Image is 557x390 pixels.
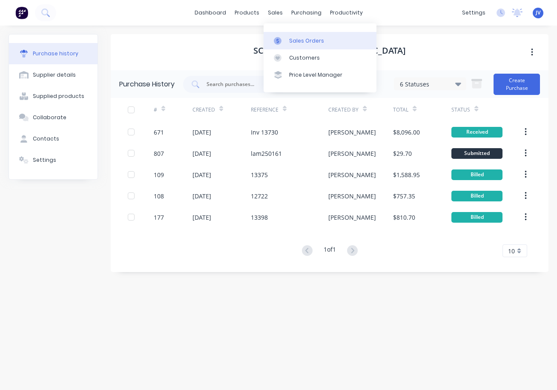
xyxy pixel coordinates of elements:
[33,92,84,100] div: Supplied products
[393,106,408,114] div: Total
[264,32,376,49] a: Sales Orders
[15,6,28,19] img: Factory
[451,169,502,180] div: Billed
[324,245,336,257] div: 1 of 1
[251,106,278,114] div: Reference
[251,128,278,137] div: Inv 13730
[192,149,211,158] div: [DATE]
[154,106,157,114] div: #
[328,170,376,179] div: [PERSON_NAME]
[251,192,268,201] div: 12722
[326,6,367,19] div: productivity
[33,114,66,121] div: Collaborate
[287,6,326,19] div: purchasing
[451,127,502,138] div: Received
[33,156,56,164] div: Settings
[230,6,264,19] div: products
[9,86,98,107] button: Supplied products
[458,6,490,19] div: settings
[9,149,98,171] button: Settings
[154,149,164,158] div: 807
[251,213,268,222] div: 13398
[154,192,164,201] div: 108
[9,43,98,64] button: Purchase history
[393,192,415,201] div: $757.35
[154,213,164,222] div: 177
[119,79,175,89] div: Purchase History
[192,106,215,114] div: Created
[33,71,76,79] div: Supplier details
[400,79,461,88] div: 6 Statuses
[328,106,359,114] div: Created By
[494,74,540,95] button: Create Purchase
[393,213,415,222] div: $810.70
[192,213,211,222] div: [DATE]
[190,6,230,19] a: dashboard
[192,170,211,179] div: [DATE]
[451,148,502,159] div: Submitted
[328,128,376,137] div: [PERSON_NAME]
[393,170,420,179] div: $1,588.95
[192,128,211,137] div: [DATE]
[206,80,276,89] input: Search purchases...
[328,213,376,222] div: [PERSON_NAME]
[33,135,59,143] div: Contacts
[264,66,376,83] a: Price Level Manager
[393,128,420,137] div: $8,096.00
[9,128,98,149] button: Contacts
[289,54,320,62] div: Customers
[264,49,376,66] a: Customers
[253,46,406,56] h1: Screw Flights [GEOGRAPHIC_DATA]
[33,50,78,57] div: Purchase history
[264,6,287,19] div: sales
[451,212,502,223] div: Billed
[451,106,470,114] div: Status
[393,149,412,158] div: $29.70
[536,9,540,17] span: JV
[289,71,342,79] div: Price Level Manager
[289,37,324,45] div: Sales Orders
[328,149,376,158] div: [PERSON_NAME]
[154,170,164,179] div: 109
[9,64,98,86] button: Supplier details
[192,192,211,201] div: [DATE]
[251,149,282,158] div: lam250161
[154,128,164,137] div: 671
[508,247,515,255] span: 10
[328,192,376,201] div: [PERSON_NAME]
[9,107,98,128] button: Collaborate
[451,191,502,201] div: Billed
[251,170,268,179] div: 13375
